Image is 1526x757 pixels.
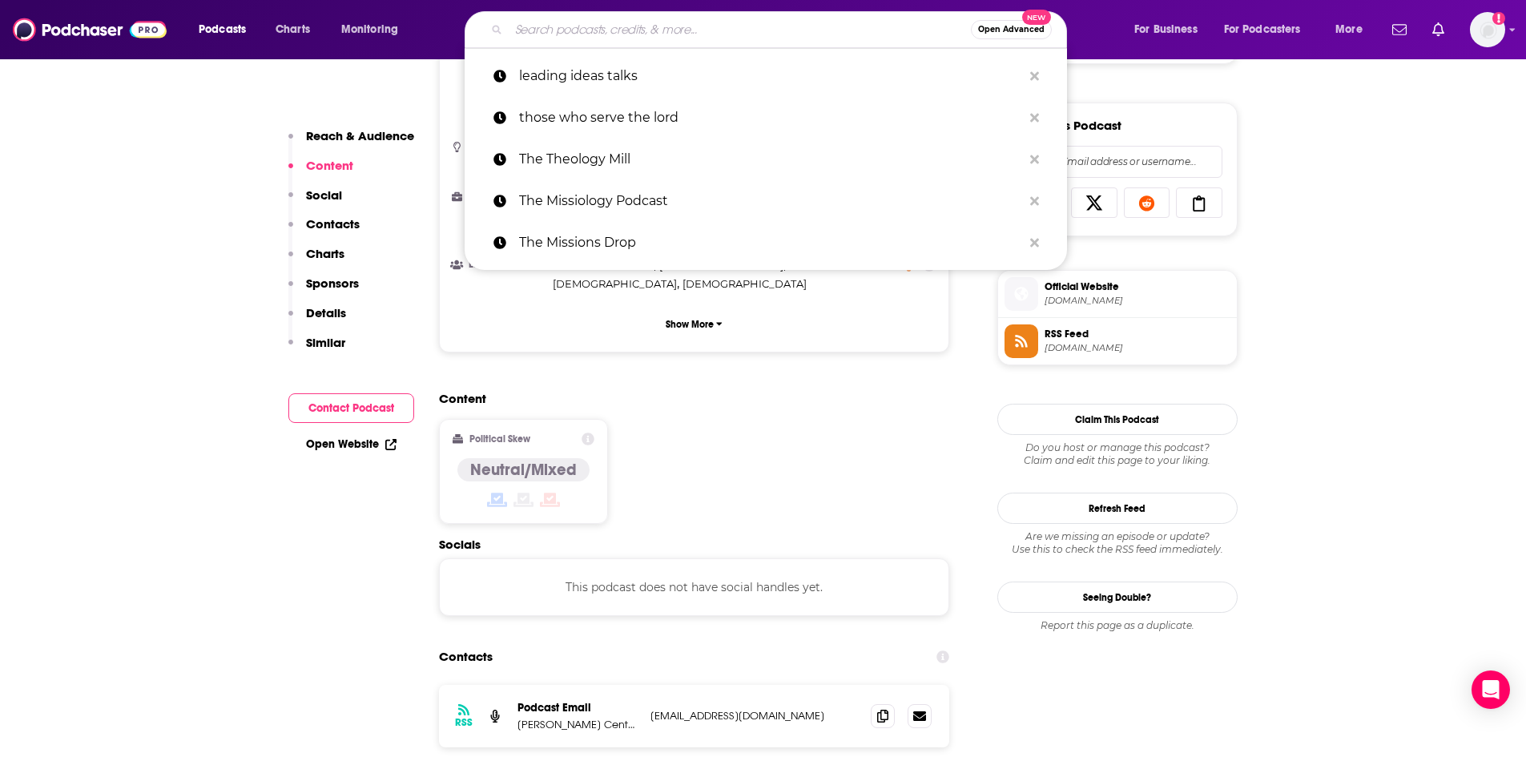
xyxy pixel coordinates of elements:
[519,139,1022,180] p: The Theology Mill
[1045,342,1230,354] span: churchleadership.com
[1123,17,1218,42] button: open menu
[13,14,167,45] img: Podchaser - Follow, Share and Rate Podcasts
[519,55,1022,97] p: leading ideas talks
[453,191,546,202] h3: Jobs
[465,55,1067,97] a: leading ideas talks
[509,17,971,42] input: Search podcasts, credits, & more...
[650,709,859,723] p: [EMAIL_ADDRESS][DOMAIN_NAME]
[997,493,1238,524] button: Refresh Feed
[519,180,1022,222] p: The Missiology Podcast
[306,437,397,451] a: Open Website
[1005,277,1230,311] a: Official Website[DOMAIN_NAME]
[971,20,1052,39] button: Open AdvancedNew
[519,97,1022,139] p: those who serve the lord
[306,216,360,232] p: Contacts
[465,180,1067,222] a: The Missiology Podcast
[288,393,414,423] button: Contact Podcast
[517,701,638,715] p: Podcast Email
[1045,280,1230,294] span: Official Website
[1026,147,1209,177] input: Email address or username...
[1214,17,1324,42] button: open menu
[341,18,398,41] span: Monitoring
[666,319,714,330] p: Show More
[1134,18,1198,41] span: For Business
[682,277,807,290] span: [DEMOGRAPHIC_DATA]
[1470,12,1505,47] span: Logged in as Lydia_Gustafson
[1335,18,1363,41] span: More
[306,246,344,261] p: Charts
[439,391,937,406] h2: Content
[465,222,1067,264] a: The Missions Drop
[1124,187,1170,218] a: Share on Reddit
[553,277,677,290] span: [DEMOGRAPHIC_DATA]
[553,275,679,293] span: ,
[1013,146,1222,178] div: Search followers
[288,158,353,187] button: Content
[997,530,1238,556] div: Are we missing an episode or update? Use this to check the RSS feed immediately.
[199,18,246,41] span: Podcasts
[306,128,414,143] p: Reach & Audience
[288,276,359,305] button: Sponsors
[978,26,1045,34] span: Open Advanced
[1176,187,1222,218] a: Copy Link
[288,335,345,364] button: Similar
[453,260,546,270] h3: Ethnicities
[997,582,1238,613] a: Seeing Double?
[1045,295,1230,307] span: churchleadership.com
[1472,670,1510,709] div: Open Intercom Messenger
[997,441,1238,467] div: Claim and edit this page to your liking.
[288,305,346,335] button: Details
[453,142,546,152] h3: Interests
[1324,17,1383,42] button: open menu
[187,17,267,42] button: open menu
[997,441,1238,454] span: Do you host or manage this podcast?
[480,11,1082,48] div: Search podcasts, credits, & more...
[306,276,359,291] p: Sponsors
[276,18,310,41] span: Charts
[470,460,577,480] h4: Neutral/Mixed
[306,187,342,203] p: Social
[306,335,345,350] p: Similar
[439,558,950,616] div: This podcast does not have social handles yet.
[1492,12,1505,25] svg: Add a profile image
[517,718,638,731] p: [PERSON_NAME] Center for [DEMOGRAPHIC_DATA] Leadership
[659,259,783,272] span: [DEMOGRAPHIC_DATA]
[1470,12,1505,47] img: User Profile
[1470,12,1505,47] button: Show profile menu
[1045,327,1230,341] span: RSS Feed
[553,259,654,272] span: White / Caucasian
[997,619,1238,632] div: Report this page as a duplicate.
[453,309,936,339] button: Show More
[1426,16,1451,43] a: Show notifications dropdown
[469,433,530,445] h2: Political Skew
[1386,16,1413,43] a: Show notifications dropdown
[288,246,344,276] button: Charts
[306,158,353,173] p: Content
[439,642,493,672] h2: Contacts
[1005,324,1230,358] a: RSS Feed[DOMAIN_NAME]
[1022,10,1051,25] span: New
[330,17,419,42] button: open menu
[306,305,346,320] p: Details
[288,187,342,217] button: Social
[1224,18,1301,41] span: For Podcasters
[1071,187,1117,218] a: Share on X/Twitter
[519,222,1022,264] p: The Missions Drop
[465,97,1067,139] a: those who serve the lord
[288,128,414,158] button: Reach & Audience
[465,139,1067,180] a: The Theology Mill
[455,716,473,729] h3: RSS
[997,404,1238,435] button: Claim This Podcast
[288,216,360,246] button: Contacts
[265,17,320,42] a: Charts
[439,537,950,552] h2: Socials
